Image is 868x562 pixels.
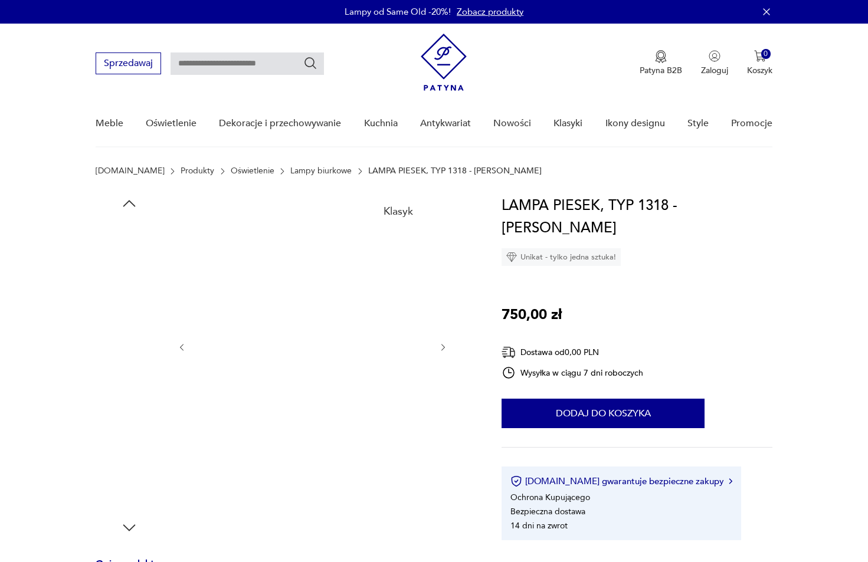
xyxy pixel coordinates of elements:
img: Zdjęcie produktu LAMPA PIESEK, TYP 1318 - APOLINARY GAŁECKI [96,294,163,361]
div: 0 [761,49,771,59]
button: Patyna B2B [640,50,682,76]
img: Zdjęcie produktu LAMPA PIESEK, TYP 1318 - APOLINARY GAŁECKI [96,218,163,285]
a: Promocje [731,101,772,146]
h1: LAMPA PIESEK, TYP 1318 - [PERSON_NAME] [502,195,772,239]
div: Klasyk [376,199,420,224]
li: 14 dni na zwrot [510,520,568,531]
img: Ikona certyfikatu [510,475,522,487]
img: Ikona strzałki w prawo [729,478,732,484]
p: Koszyk [747,65,772,76]
p: LAMPA PIESEK, TYP 1318 - [PERSON_NAME] [368,166,542,176]
a: Meble [96,101,123,146]
p: Lampy od Same Old -20%! [345,6,451,18]
a: Sprzedawaj [96,60,161,68]
a: Zobacz produkty [457,6,523,18]
a: Produkty [181,166,214,176]
img: Zdjęcie produktu LAMPA PIESEK, TYP 1318 - APOLINARY GAŁECKI [96,369,163,436]
div: Dostawa od 0,00 PLN [502,345,643,360]
img: Zdjęcie produktu LAMPA PIESEK, TYP 1318 - APOLINARY GAŁECKI [199,195,427,498]
a: Style [687,101,709,146]
a: Nowości [493,101,531,146]
div: Unikat - tylko jedna sztuka! [502,248,621,266]
li: Bezpieczna dostawa [510,506,585,517]
p: 750,00 zł [502,304,562,326]
img: Ikona diamentu [506,252,517,262]
button: Zaloguj [701,50,728,76]
img: Ikonka użytkownika [709,50,720,62]
a: Antykwariat [420,101,471,146]
li: Ochrona Kupującego [510,492,590,503]
button: [DOMAIN_NAME] gwarantuje bezpieczne zakupy [510,475,732,487]
div: Wysyłka w ciągu 7 dni roboczych [502,366,643,380]
a: Ikony designu [605,101,665,146]
a: Lampy biurkowe [290,166,352,176]
a: Oświetlenie [231,166,274,176]
img: Patyna - sklep z meblami i dekoracjami vintage [421,34,467,91]
img: Zdjęcie produktu LAMPA PIESEK, TYP 1318 - APOLINARY GAŁECKI [96,444,163,511]
img: Ikona koszyka [754,50,766,62]
a: Kuchnia [364,101,398,146]
img: Ikona medalu [655,50,667,63]
button: Sprzedawaj [96,52,161,74]
a: Klasyki [553,101,582,146]
a: [DOMAIN_NAME] [96,166,165,176]
button: Szukaj [303,56,317,70]
a: Ikona medaluPatyna B2B [640,50,682,76]
a: Oświetlenie [146,101,196,146]
button: Dodaj do koszyka [502,399,705,428]
p: Patyna B2B [640,65,682,76]
img: Ikona dostawy [502,345,516,360]
p: Zaloguj [701,65,728,76]
a: Dekoracje i przechowywanie [219,101,341,146]
button: 0Koszyk [747,50,772,76]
